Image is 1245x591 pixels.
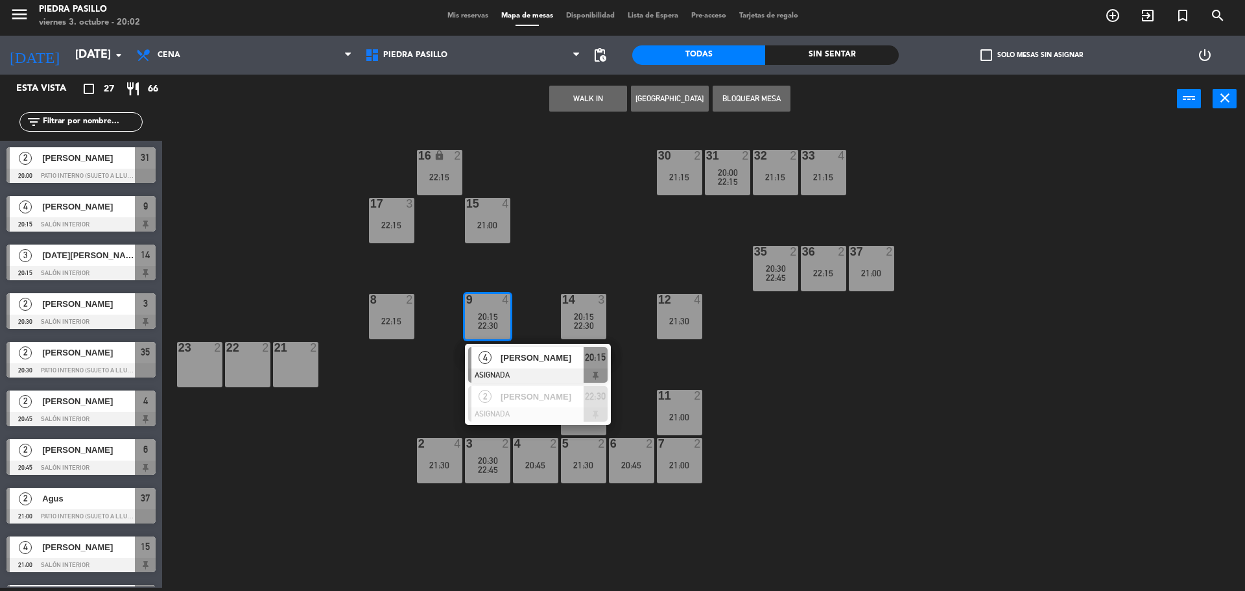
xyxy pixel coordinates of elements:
[19,249,32,262] span: 3
[658,150,659,162] div: 30
[621,12,685,19] span: Lista de Espera
[561,461,606,470] div: 21:30
[370,294,371,306] div: 8
[610,438,611,450] div: 6
[478,311,498,322] span: 20:15
[418,438,419,450] div: 2
[1210,8,1226,23] i: search
[592,47,608,63] span: pending_actions
[479,351,492,364] span: 4
[26,114,41,130] i: filter_list
[801,269,846,278] div: 22:15
[6,81,93,97] div: Esta vista
[657,413,702,422] div: 21:00
[19,200,32,213] span: 4
[143,442,148,457] span: 6
[886,246,894,258] div: 2
[39,16,140,29] div: viernes 3. octubre - 20:02
[694,294,702,306] div: 4
[801,173,846,182] div: 21:15
[19,444,32,457] span: 2
[418,150,419,162] div: 16
[501,351,584,365] span: [PERSON_NAME]
[685,12,733,19] span: Pre-acceso
[742,150,750,162] div: 2
[478,464,498,475] span: 22:45
[1217,90,1233,106] i: close
[81,81,97,97] i: crop_square
[1181,90,1197,106] i: power_input
[1197,47,1213,63] i: power_settings_new
[262,342,270,354] div: 2
[609,461,654,470] div: 20:45
[417,173,462,182] div: 22:15
[502,438,510,450] div: 2
[980,49,1083,61] label: Solo mesas sin asignar
[549,86,627,112] button: WALK IN
[585,389,606,404] span: 22:30
[39,3,140,16] div: Piedra Pasillo
[706,150,707,162] div: 31
[141,150,150,165] span: 31
[178,342,179,354] div: 23
[111,47,126,63] i: arrow_drop_down
[406,294,414,306] div: 2
[478,320,498,331] span: 22:30
[42,200,135,213] span: [PERSON_NAME]
[514,438,515,450] div: 4
[713,86,790,112] button: Bloquear Mesa
[849,269,894,278] div: 21:00
[754,150,755,162] div: 32
[441,12,495,19] span: Mis reservas
[104,82,114,97] span: 27
[274,342,275,354] div: 21
[42,346,135,359] span: [PERSON_NAME]
[141,490,150,506] span: 37
[632,45,765,65] div: Todas
[141,344,150,360] span: 35
[838,246,846,258] div: 2
[1175,8,1191,23] i: turned_in_not
[158,51,180,60] span: Cena
[790,246,798,258] div: 2
[694,390,702,402] div: 2
[369,221,414,230] div: 22:15
[766,263,786,274] span: 20:30
[141,247,150,263] span: 14
[646,438,654,450] div: 2
[42,540,135,554] span: [PERSON_NAME]
[658,438,659,450] div: 7
[42,151,135,165] span: [PERSON_NAME]
[657,173,702,182] div: 21:15
[694,150,702,162] div: 2
[143,296,148,311] span: 3
[560,12,621,19] span: Disponibilidad
[19,492,32,505] span: 2
[143,393,148,409] span: 4
[753,173,798,182] div: 21:15
[19,152,32,165] span: 2
[466,438,467,450] div: 3
[1140,8,1156,23] i: exit_to_app
[658,294,659,306] div: 12
[585,350,606,365] span: 20:15
[754,246,755,258] div: 35
[718,176,738,187] span: 22:15
[465,221,510,230] div: 21:00
[574,311,594,322] span: 20:15
[495,12,560,19] span: Mapa de mesas
[502,294,510,306] div: 4
[454,438,462,450] div: 4
[562,438,563,450] div: 5
[718,167,738,178] span: 20:00
[790,150,798,162] div: 2
[42,492,135,505] span: Agus
[1105,8,1120,23] i: add_circle_outline
[434,150,445,161] i: lock
[502,198,510,210] div: 4
[214,342,222,354] div: 2
[980,49,992,61] span: check_box_outline_blank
